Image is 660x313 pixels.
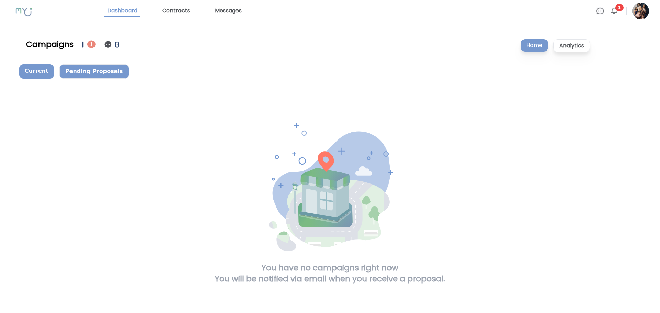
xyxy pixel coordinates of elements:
[212,5,244,17] a: Messages
[610,7,618,15] img: Bell
[115,38,120,51] div: 0
[245,90,415,262] img: You have no campaigns right now, you will be notified via email when you receive a proposal
[159,5,193,17] a: Contracts
[214,273,445,284] h1: You will be notified via email when you receive a proposal.
[59,64,129,79] p: Pending Proposals
[553,39,590,52] p: Analytics
[104,5,140,17] a: Dashboard
[521,39,548,52] p: Home
[632,3,649,19] img: Profile
[19,64,54,79] p: Current
[596,7,604,15] img: Chat
[82,38,87,51] div: 1
[104,40,112,48] img: Notification
[87,40,96,48] img: Notification
[261,262,398,273] h1: You have no campaigns right now
[615,4,624,11] span: 1
[26,39,74,50] div: Campaigns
